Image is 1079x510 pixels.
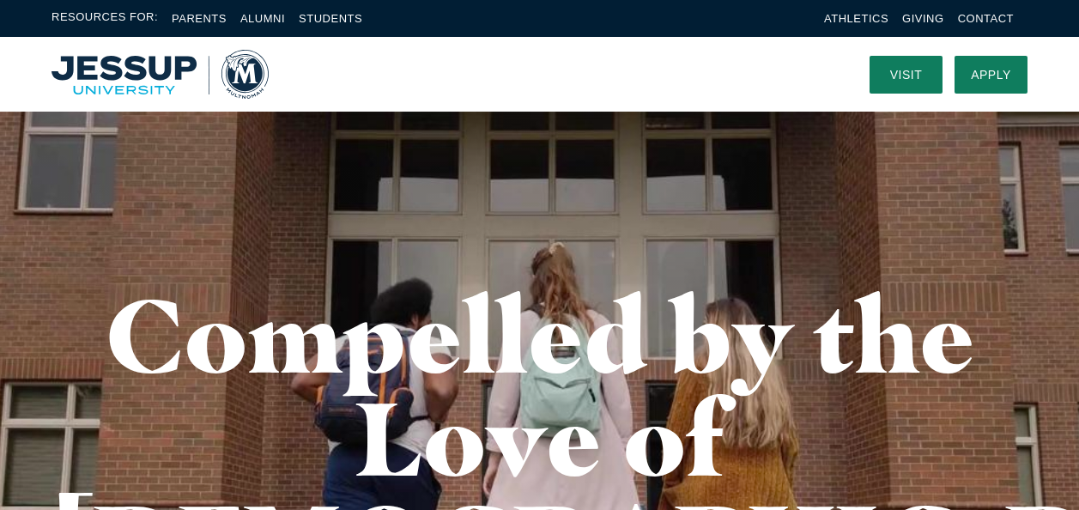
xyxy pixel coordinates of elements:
[52,50,269,99] img: Multnomah University Logo
[299,12,362,25] a: Students
[870,56,943,94] a: Visit
[955,56,1027,94] a: Apply
[52,50,269,99] a: Home
[52,9,158,28] span: Resources For:
[902,12,944,25] a: Giving
[172,12,227,25] a: Parents
[958,12,1014,25] a: Contact
[824,12,888,25] a: Athletics
[240,12,285,25] a: Alumni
